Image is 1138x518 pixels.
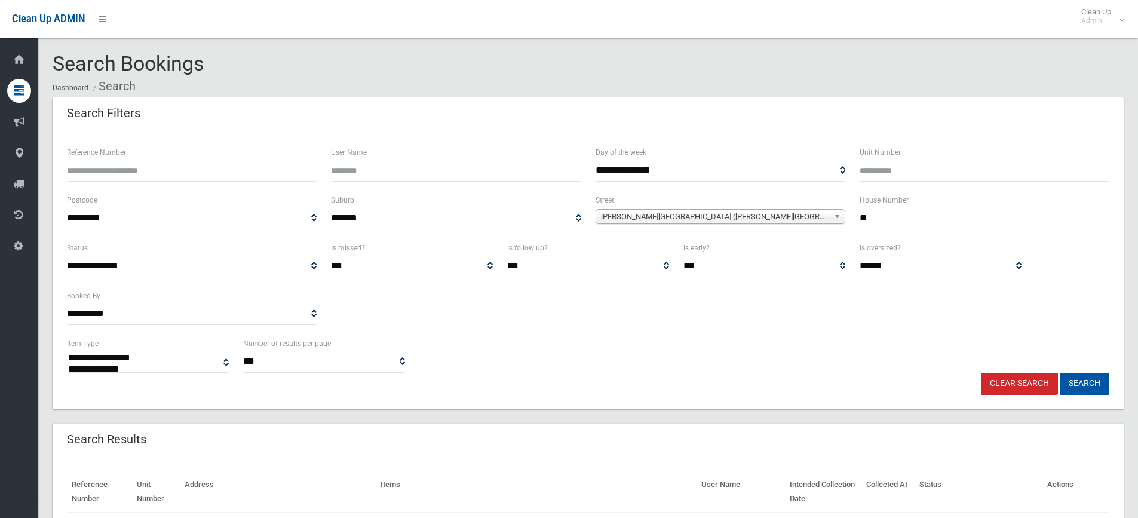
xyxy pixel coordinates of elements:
label: Booked By [67,289,100,302]
span: Clean Up ADMIN [12,13,85,24]
label: Is missed? [331,241,365,255]
th: Items [376,471,697,513]
th: Unit Number [132,471,180,513]
label: House Number [860,194,909,207]
small: Admin [1081,16,1111,25]
span: Clean Up [1075,7,1123,25]
label: Suburb [331,194,354,207]
label: Item Type [67,337,99,350]
th: Status [915,471,1042,513]
th: Collected At [861,471,915,513]
th: Reference Number [67,471,132,513]
button: Search [1060,373,1109,395]
header: Search Filters [53,102,155,125]
li: Search [90,75,136,97]
header: Search Results [53,428,161,451]
label: Number of results per page [243,337,331,350]
th: Intended Collection Date [785,471,861,513]
a: Clear Search [981,373,1058,395]
label: Postcode [67,194,97,207]
span: [PERSON_NAME][GEOGRAPHIC_DATA] ([PERSON_NAME][GEOGRAPHIC_DATA][PERSON_NAME]) [601,210,829,224]
th: Address [180,471,375,513]
span: Search Bookings [53,51,204,75]
th: User Name [697,471,785,513]
a: Dashboard [53,84,88,92]
label: Is oversized? [860,241,901,255]
label: Status [67,241,88,255]
label: Street [596,194,614,207]
label: Reference Number [67,146,126,159]
label: Is follow up? [507,241,548,255]
th: Actions [1042,471,1109,513]
label: Is early? [683,241,710,255]
label: Day of the week [596,146,646,159]
label: Unit Number [860,146,901,159]
label: User Name [331,146,367,159]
